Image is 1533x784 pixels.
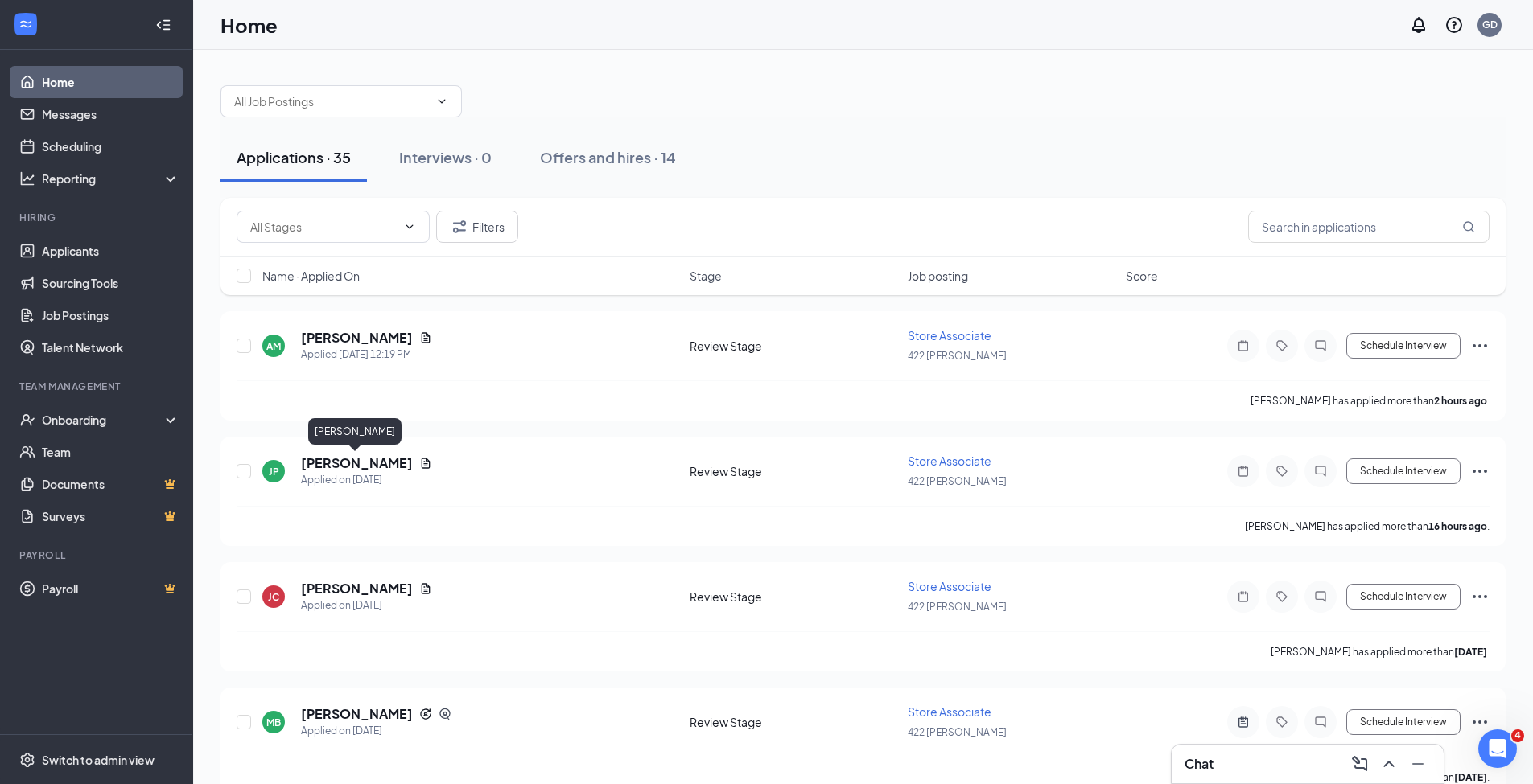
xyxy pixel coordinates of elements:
svg: Analysis [19,170,35,187]
a: Applicants [42,235,179,267]
svg: Ellipses [1470,587,1490,606]
h5: [PERSON_NAME] [301,580,413,597]
svg: UserCheck [19,412,35,428]
div: Review Stage [690,338,898,354]
span: 422 [PERSON_NAME] [908,475,1007,487]
div: Applications · 35 [237,147,351,167]
h3: Chat [1185,755,1214,773]
svg: ComposeMessage [1350,754,1370,774]
svg: Ellipses [1470,462,1490,481]
b: 16 hours ago [1428,520,1487,532]
input: All Job Postings [234,92,429,110]
div: Reporting [42,170,180,187]
svg: ChevronDown [403,220,416,233]
div: Interviews · 0 [399,147,492,167]
svg: Document [419,331,432,344]
a: Sourcing Tools [42,267,179,299]
div: Review Stage [690,714,898,730]
button: Filter Filters [436,211,518,243]
h5: [PERSON_NAME] [301,705,413,723]
svg: Notifications [1409,15,1428,35]
svg: Tag [1272,339,1292,352]
svg: Collapse [155,17,171,33]
a: Messages [42,98,179,130]
span: 422 [PERSON_NAME] [908,726,1007,738]
input: Search in applications [1248,211,1490,243]
input: All Stages [250,218,397,236]
div: Applied on [DATE] [301,472,432,488]
b: [DATE] [1454,646,1487,658]
h5: [PERSON_NAME] [301,454,413,472]
div: Offers and hires · 14 [540,147,676,167]
div: JC [268,590,279,604]
div: Applied on [DATE] [301,597,432,614]
span: Stage [690,268,722,284]
div: GD [1482,18,1498,31]
svg: Document [419,582,432,595]
svg: Tag [1272,590,1292,603]
div: Hiring [19,211,176,224]
svg: Note [1234,465,1253,478]
a: PayrollCrown [42,573,179,605]
div: Applied [DATE] 12:19 PM [301,347,432,363]
button: Schedule Interview [1346,584,1461,610]
div: Onboarding [42,412,166,428]
p: [PERSON_NAME] has applied more than . [1271,645,1490,659]
span: Store Associate [908,454,991,468]
svg: Note [1234,590,1253,603]
svg: ChevronUp [1379,754,1399,774]
div: MB [266,716,281,729]
svg: ChatInactive [1311,716,1330,729]
div: JP [269,465,279,478]
div: AM [266,339,281,353]
span: 422 [PERSON_NAME] [908,601,1007,613]
svg: Tag [1272,465,1292,478]
svg: MagnifyingGlass [1462,220,1475,233]
h1: Home [220,11,278,39]
svg: ChatInactive [1311,339,1330,352]
svg: Ellipses [1470,712,1490,732]
span: Job posting [908,268,968,284]
svg: Note [1234,339,1253,352]
svg: Document [419,457,432,470]
iframe: Intercom live chat [1478,729,1517,768]
svg: Tag [1272,716,1292,729]
span: 422 [PERSON_NAME] [908,350,1007,362]
button: Schedule Interview [1346,333,1461,359]
button: Minimize [1405,751,1431,777]
a: DocumentsCrown [42,468,179,500]
svg: ActiveNote [1234,716,1253,729]
span: Score [1126,268,1158,284]
b: 2 hours ago [1434,395,1487,407]
svg: Reapply [419,708,432,720]
span: Name · Applied On [262,268,360,284]
div: Switch to admin view [42,752,155,768]
p: [PERSON_NAME] has applied more than . [1251,394,1490,408]
a: Scheduling [42,130,179,162]
button: Schedule Interview [1346,709,1461,735]
span: 4 [1511,729,1524,742]
a: Home [42,66,179,98]
span: Store Associate [908,704,991,719]
span: Store Associate [908,579,991,593]
svg: ChatInactive [1311,590,1330,603]
a: Talent Network [42,331,179,363]
div: Review Stage [690,589,898,605]
h5: [PERSON_NAME] [301,329,413,347]
svg: Minimize [1408,754,1428,774]
div: Team Management [19,380,176,393]
svg: Filter [450,217,469,236]
svg: SourcingTools [439,708,451,720]
div: Review Stage [690,463,898,479]
svg: Settings [19,752,35,768]
div: [PERSON_NAME] [308,418,402,445]
svg: ChevronDown [435,95,448,108]
svg: ChatInactive [1311,465,1330,478]
div: Applied on [DATE] [301,723,451,739]
svg: WorkstreamLogo [18,16,34,32]
b: [DATE] [1454,771,1487,783]
div: Payroll [19,548,176,562]
p: [PERSON_NAME] has applied more than . [1245,519,1490,533]
a: Team [42,436,179,468]
a: Job Postings [42,299,179,331]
